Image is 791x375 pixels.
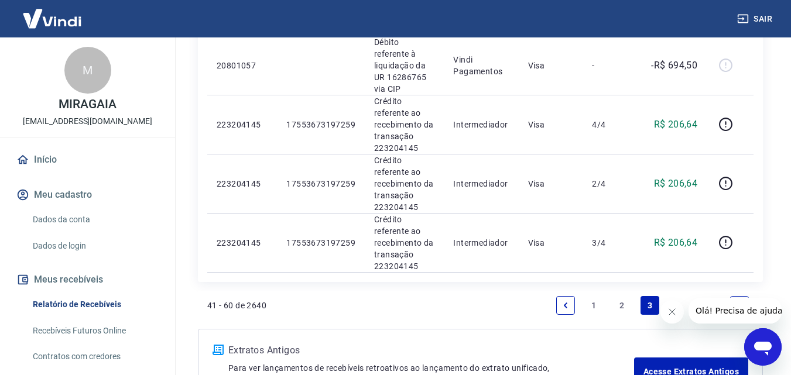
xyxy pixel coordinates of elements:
a: Início [14,147,161,173]
p: Intermediador [453,119,509,130]
p: 223204145 [217,237,268,249]
p: Crédito referente ao recebimento da transação 223204145 [374,214,434,272]
button: Meus recebíveis [14,267,161,293]
a: Contratos com credores [28,345,161,369]
p: R$ 206,64 [654,177,698,191]
p: Crédito referente ao recebimento da transação 223204145 [374,95,434,154]
img: ícone [213,345,224,355]
a: Jump forward [669,296,687,315]
p: Visa [528,237,574,249]
span: Olá! Precisa de ajuda? [7,8,98,18]
p: MIRAGAIA [59,98,117,111]
p: 4/4 [592,119,626,130]
p: -R$ 694,50 [651,59,697,73]
a: Next page [730,296,749,315]
p: 17553673197259 [286,178,355,190]
button: Sair [735,8,777,30]
a: Dados da conta [28,208,161,232]
p: Extratos Antigos [228,343,634,357]
div: M [64,47,111,94]
button: Meu cadastro [14,182,161,208]
iframe: Botão para abrir a janela de mensagens [744,328,782,366]
a: Recebíveis Futuros Online [28,319,161,343]
p: R$ 206,64 [654,118,698,132]
a: Previous page [556,296,575,315]
p: Intermediador [453,178,509,190]
p: Visa [528,119,574,130]
p: 17553673197259 [286,119,355,130]
p: Crédito referente ao recebimento da transação 223204145 [374,154,434,213]
a: Dados de login [28,234,161,258]
p: Visa [528,60,574,71]
a: Page 2 [612,296,631,315]
p: 17553673197259 [286,237,355,249]
p: [EMAIL_ADDRESS][DOMAIN_NAME] [23,115,152,128]
p: 223204145 [217,178,268,190]
ul: Pagination [552,291,754,319]
p: 41 - 60 de 2640 [207,300,266,311]
img: Vindi [14,1,90,36]
p: Vindi Pagamentos [453,54,509,77]
p: 223204145 [217,119,268,130]
p: Intermediador [453,237,509,249]
p: 20801057 [217,60,268,71]
iframe: Fechar mensagem [660,300,684,324]
p: R$ 206,64 [654,236,698,250]
iframe: Mensagem da empresa [689,298,782,324]
p: - [592,60,626,71]
a: Relatório de Recebíveis [28,293,161,316]
p: 2/4 [592,178,626,190]
p: 3/4 [592,237,626,249]
a: Page 3 is your current page [641,296,659,315]
p: Débito referente à liquidação da UR 16286765 via CIP [374,36,434,95]
p: Visa [528,178,574,190]
a: Page 132 [697,296,721,315]
a: Page 1 [584,296,603,315]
